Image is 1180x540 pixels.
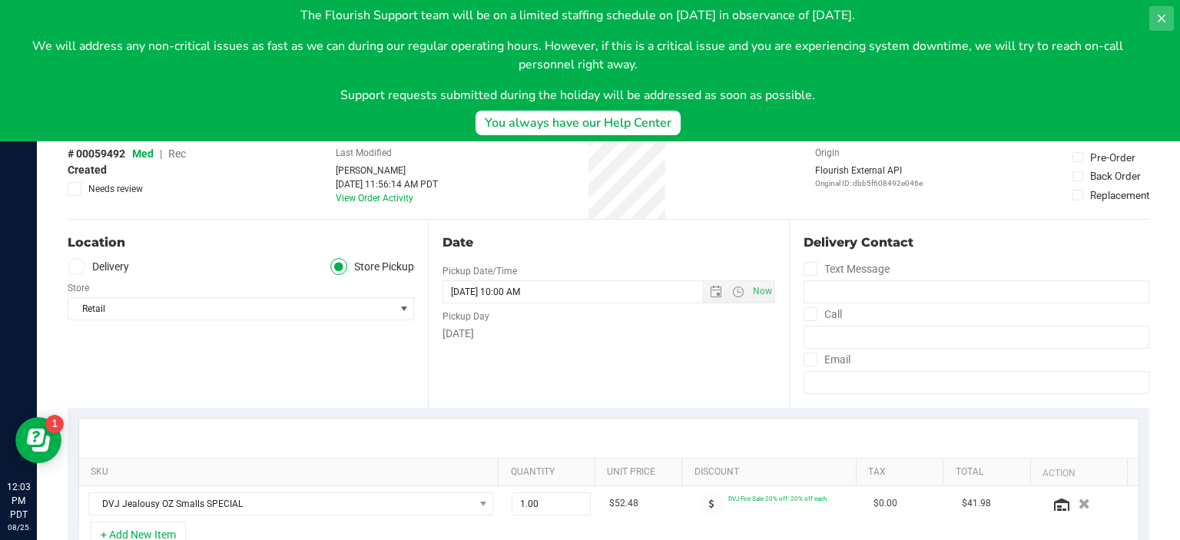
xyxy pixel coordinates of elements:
[1090,168,1141,184] div: Back Order
[330,258,415,276] label: Store Pickup
[607,466,676,479] a: Unit Price
[962,496,991,511] span: $41.98
[702,286,728,298] span: Open the date view
[15,417,61,463] iframe: Resource center
[815,146,840,160] label: Origin
[804,349,850,371] label: Email
[1090,187,1149,203] div: Replacement
[724,286,751,298] span: Open the time view
[336,177,438,191] div: [DATE] 11:56:14 AM PDT
[804,258,890,280] label: Text Message
[511,466,589,479] a: Quantity
[728,495,827,502] span: DVJ Fire Sale 20% off: 20% off each
[160,147,162,160] span: |
[91,466,492,479] a: SKU
[336,146,392,160] label: Last Modified
[7,522,30,533] p: 08/25
[88,492,494,515] span: NO DATA FOUND
[68,298,394,320] span: Retail
[804,303,842,326] label: Call
[45,415,64,433] iframe: Resource center unread badge
[88,182,143,196] span: Needs review
[442,234,774,252] div: Date
[442,264,517,278] label: Pickup Date/Time
[485,114,671,132] div: You always have our Help Center
[12,37,1143,74] p: We will address any non-critical issues as fast as we can during our regular operating hours. How...
[7,480,30,522] p: 12:03 PM PDT
[68,258,129,276] label: Delivery
[132,147,154,160] span: Med
[815,164,923,189] div: Flourish External API
[873,496,897,511] span: $0.00
[512,493,590,515] input: 1.00
[804,326,1149,349] input: Format: (999) 999-9999
[68,162,107,178] span: Created
[68,281,89,295] label: Store
[394,298,413,320] span: select
[89,493,474,515] span: DVJ Jealousy OZ Smalls SPECIAL
[1090,150,1135,165] div: Pre-Order
[68,146,125,162] span: # 00059492
[68,234,414,252] div: Location
[442,310,489,323] label: Pickup Day
[815,177,923,189] p: Original ID: dbb5f608492e046e
[868,466,937,479] a: Tax
[749,280,775,303] span: Set Current date
[609,496,638,511] span: $52.48
[442,326,774,342] div: [DATE]
[956,466,1025,479] a: Total
[168,147,186,160] span: Rec
[336,193,413,204] a: View Order Activity
[694,466,850,479] a: Discount
[804,280,1149,303] input: Format: (999) 999-9999
[1030,459,1127,486] th: Action
[12,86,1143,104] p: Support requests submitted during the holiday will be addressed as soon as possible.
[336,164,438,177] div: [PERSON_NAME]
[804,234,1149,252] div: Delivery Contact
[12,6,1143,25] p: The Flourish Support team will be on a limited staffing schedule on [DATE] in observance of [DATE].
